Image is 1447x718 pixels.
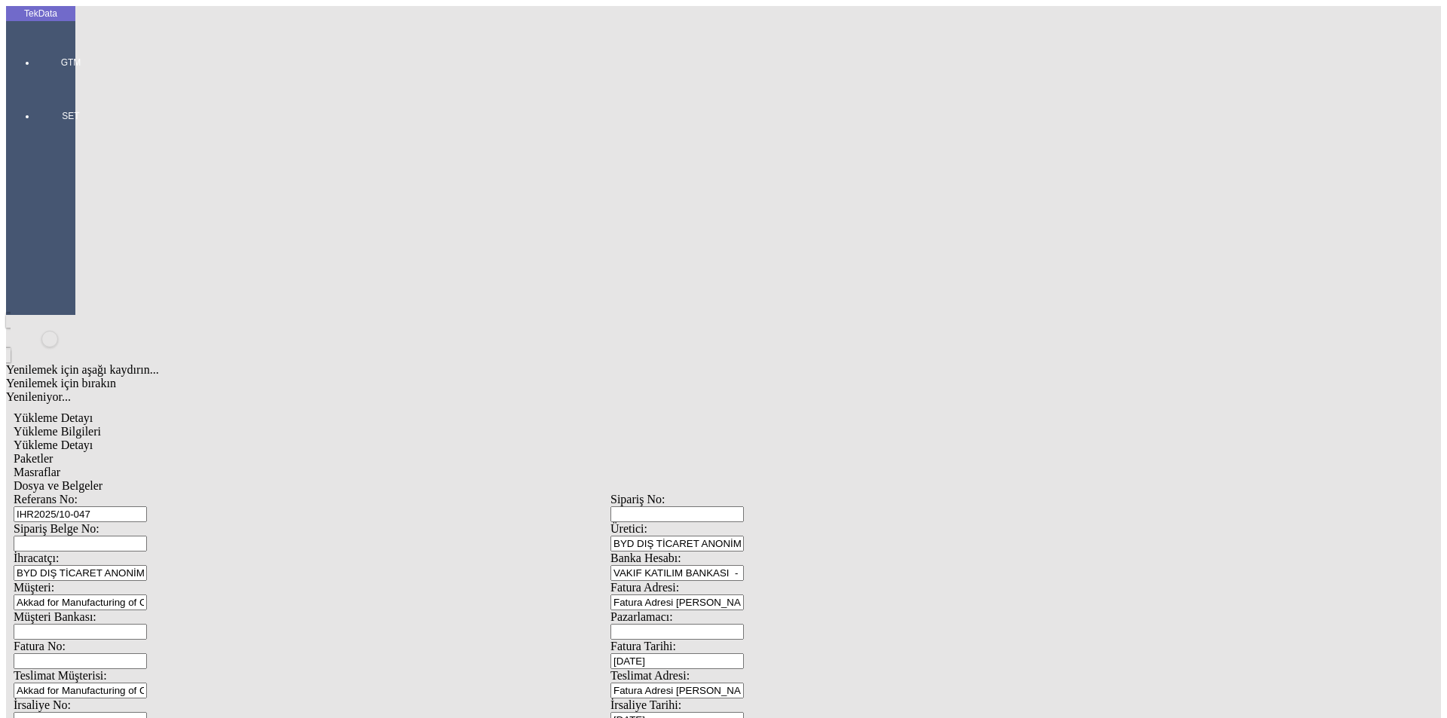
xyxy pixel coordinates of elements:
[6,8,75,20] div: TekData
[14,669,107,682] span: Teslimat Müşterisi:
[610,581,679,594] span: Fatura Adresi:
[6,363,1215,377] div: Yenilemek için aşağı kaydırın...
[6,390,1215,404] div: Yenileniyor...
[6,377,1215,390] div: Yenilemek için bırakın
[14,466,60,478] span: Masraflar
[14,452,53,465] span: Paketler
[14,479,102,492] span: Dosya ve Belgeler
[610,698,681,711] span: İrsaliye Tarihi:
[14,411,93,424] span: Yükleme Detayı
[610,669,690,682] span: Teslimat Adresi:
[48,57,93,69] span: GTM
[14,493,78,506] span: Referans No:
[14,640,66,652] span: Fatura No:
[610,640,676,652] span: Fatura Tarihi:
[14,425,101,438] span: Yükleme Bilgileri
[14,610,96,623] span: Müşteri Bankası:
[14,438,93,451] span: Yükleme Detayı
[610,522,647,535] span: Üretici:
[48,110,93,122] span: SET
[14,698,71,711] span: İrsaliye No:
[14,581,54,594] span: Müşteri:
[14,551,59,564] span: İhracatçı:
[14,522,99,535] span: Sipariş Belge No:
[610,610,673,623] span: Pazarlamacı:
[610,551,681,564] span: Banka Hesabı:
[610,493,665,506] span: Sipariş No:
